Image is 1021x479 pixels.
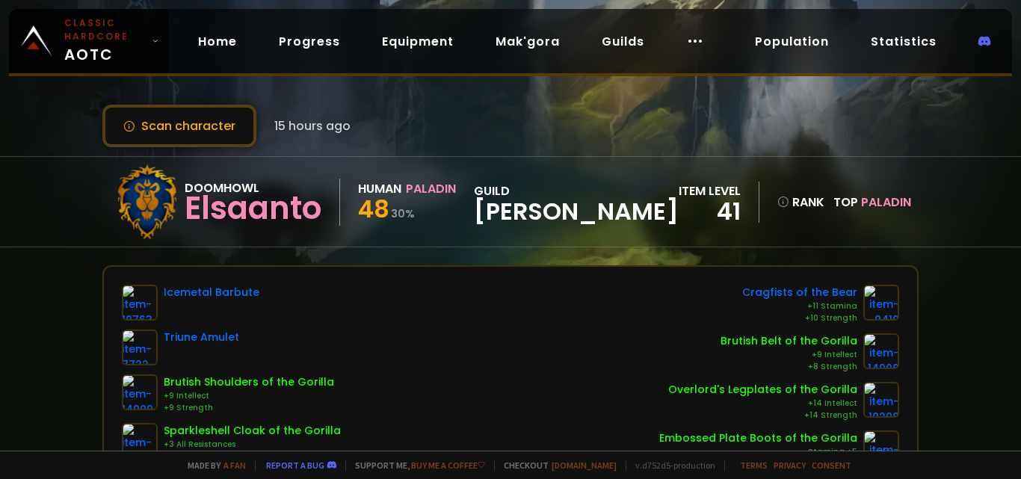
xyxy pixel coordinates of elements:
div: +9 Intellect [721,349,857,361]
a: Mak'gora [484,26,572,57]
span: [PERSON_NAME] [474,200,679,223]
div: Paladin [406,179,456,198]
div: item level [679,182,741,200]
span: 15 hours ago [274,117,351,135]
div: +11 Stamina [742,300,857,312]
a: a fan [223,460,246,471]
div: Brutish Belt of the Gorilla [721,333,857,349]
div: guild [474,182,679,223]
div: Human [358,179,401,198]
div: Elsaanto [185,197,321,220]
span: Support me, [345,460,485,471]
div: +8 Strength [721,361,857,373]
div: Cragfists of the Bear [742,285,857,300]
img: item-10208 [863,382,899,418]
img: item-14906 [863,333,899,369]
img: item-7722 [122,330,158,365]
a: Report a bug [266,460,324,471]
span: 48 [358,192,389,226]
small: 30 % [391,206,415,221]
div: Embossed Plate Boots of the Gorilla [659,430,857,446]
img: item-9973 [863,430,899,466]
div: +14 Strength [668,410,857,421]
span: Made by [179,460,246,471]
a: Equipment [370,26,466,57]
div: 41 [679,200,741,223]
a: Population [743,26,841,57]
div: +9 Intellect [164,390,334,402]
div: Sparkleshell Cloak of the Gorilla [164,423,341,439]
div: Stamina +5 [659,446,857,458]
div: +3 All Resistances [164,439,341,451]
a: [DOMAIN_NAME] [552,460,617,471]
small: Classic Hardcore [64,16,146,43]
a: Terms [740,460,768,471]
a: Classic HardcoreAOTC [9,9,168,73]
div: Top [833,193,911,211]
div: Brutish Shoulders of the Gorilla [164,374,334,390]
div: +10 Strength [742,312,857,324]
span: Checkout [494,460,617,471]
div: rank [777,193,824,211]
span: AOTC [64,16,146,66]
a: Home [186,26,249,57]
a: Consent [812,460,851,471]
img: item-14909 [122,374,158,410]
span: v. d752d5 - production [626,460,715,471]
img: item-9410 [863,285,899,321]
div: Overlord's Legplates of the Gorilla [668,382,857,398]
button: Scan character [102,105,256,147]
div: Triune Amulet [164,330,239,345]
div: Icemetal Barbute [164,285,259,300]
a: Statistics [859,26,948,57]
div: +9 Strength [164,402,334,414]
div: Doomhowl [185,179,321,197]
a: Guilds [590,26,656,57]
a: Progress [267,26,352,57]
img: item-10763 [122,285,158,321]
a: Privacy [774,460,806,471]
a: Buy me a coffee [411,460,485,471]
span: Paladin [861,194,911,211]
img: item-15579 [122,423,158,459]
div: +14 Intellect [668,398,857,410]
